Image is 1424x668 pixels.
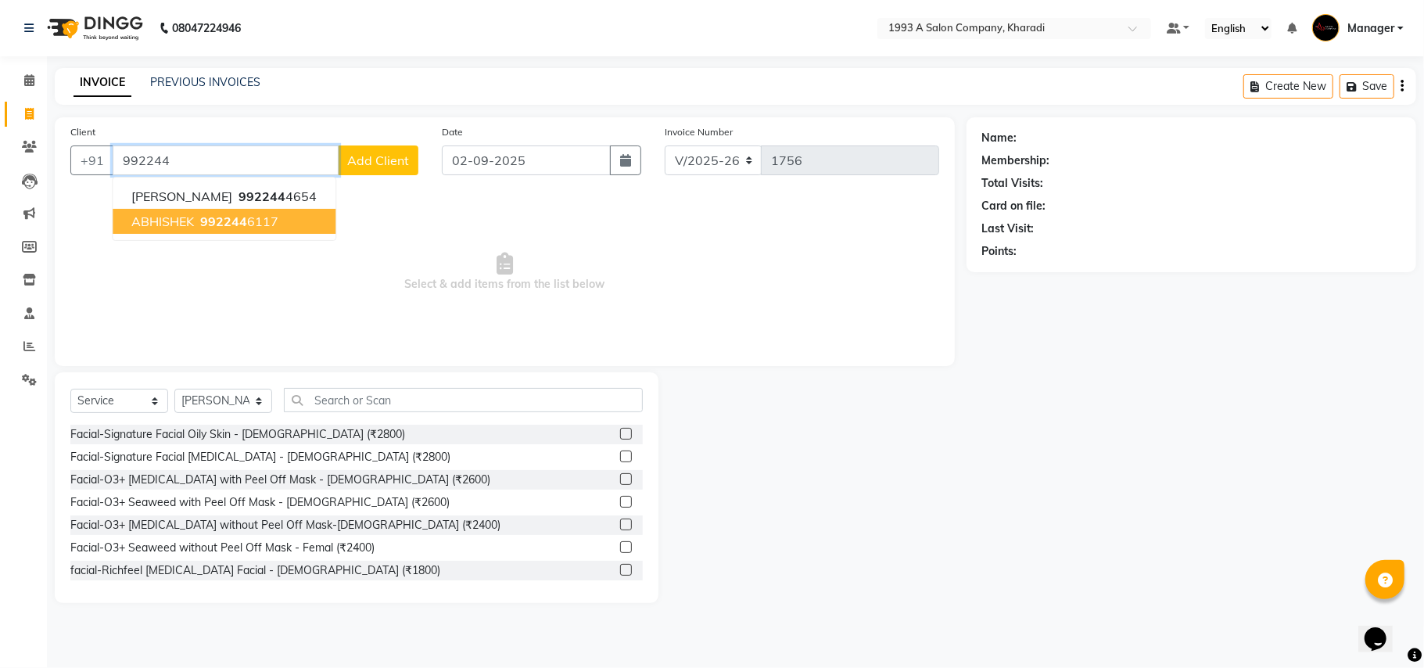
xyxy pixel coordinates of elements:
[70,125,95,139] label: Client
[284,388,643,412] input: Search or Scan
[982,153,1050,169] div: Membership:
[172,6,241,50] b: 08047224946
[982,130,1017,146] div: Name:
[200,214,247,229] span: 992244
[665,125,733,139] label: Invoice Number
[70,194,939,350] span: Select & add items from the list below
[197,214,278,229] ngb-highlight: 6117
[70,426,405,443] div: Facial-Signature Facial Oily Skin - [DEMOGRAPHIC_DATA] (₹2800)
[1340,74,1394,99] button: Save
[982,221,1035,237] div: Last Visit:
[70,494,450,511] div: Facial-O3+ Seaweed with Peel Off Mask - [DEMOGRAPHIC_DATA] (₹2600)
[113,145,339,175] input: Search by Name/Mobile/Email/Code
[442,125,463,139] label: Date
[338,145,418,175] button: Add Client
[40,6,147,50] img: logo
[235,189,317,204] ngb-highlight: 4654
[1347,20,1394,37] span: Manager
[74,69,131,97] a: INVOICE
[982,243,1017,260] div: Points:
[70,562,440,579] div: facial-Richfeel [MEDICAL_DATA] Facial - [DEMOGRAPHIC_DATA] (₹1800)
[70,540,375,556] div: Facial-O3+ Seaweed without Peel Off Mask - Femal (₹2400)
[70,145,114,175] button: +91
[982,198,1046,214] div: Card on file:
[70,449,450,465] div: Facial-Signature Facial [MEDICAL_DATA] - [DEMOGRAPHIC_DATA] (₹2800)
[982,175,1044,192] div: Total Visits:
[1312,14,1340,41] img: Manager
[150,75,260,89] a: PREVIOUS INVOICES
[131,189,232,204] span: [PERSON_NAME]
[70,517,500,533] div: Facial-O3+ [MEDICAL_DATA] without Peel Off Mask-[DEMOGRAPHIC_DATA] (₹2400)
[131,214,194,229] span: ABHISHEK
[239,189,285,204] span: 992244
[1358,605,1408,652] iframe: chat widget
[70,472,490,488] div: Facial-O3+ [MEDICAL_DATA] with Peel Off Mask - [DEMOGRAPHIC_DATA] (₹2600)
[347,153,409,168] span: Add Client
[1243,74,1333,99] button: Create New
